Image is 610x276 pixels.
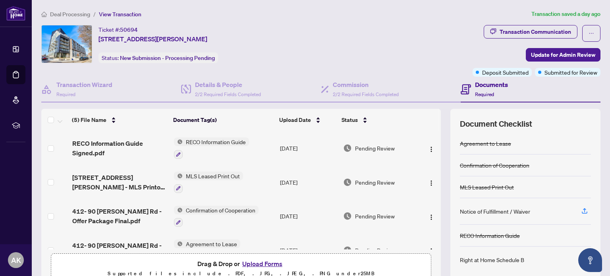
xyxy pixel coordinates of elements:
[72,173,168,192] span: [STREET_ADDRESS][PERSON_NAME] - MLS Printout Leased.pdf
[50,11,90,18] span: Deal Processing
[475,91,494,97] span: Required
[174,137,249,159] button: Status IconRECO Information Guide
[589,31,594,36] span: ellipsis
[174,239,183,248] img: Status Icon
[531,48,595,61] span: Update for Admin Review
[460,139,511,148] div: Agreement to Lease
[428,248,434,254] img: Logo
[425,176,438,189] button: Logo
[6,6,25,21] img: logo
[99,11,141,18] span: View Transaction
[355,246,395,255] span: Pending Review
[72,207,168,226] span: 412- 90 [PERSON_NAME] Rd - Offer Package Final.pdf
[342,116,358,124] span: Status
[544,68,597,77] span: Submitted for Review
[425,210,438,222] button: Logo
[460,118,532,129] span: Document Checklist
[343,144,352,152] img: Document Status
[11,255,21,266] span: AK
[195,80,261,89] h4: Details & People
[428,180,434,186] img: Logo
[120,54,215,62] span: New Submission - Processing Pending
[240,259,285,269] button: Upload Forms
[428,214,434,220] img: Logo
[56,80,112,89] h4: Transaction Wizard
[460,183,514,191] div: MLS Leased Print Out
[343,246,352,255] img: Document Status
[183,239,240,248] span: Agreement to Lease
[174,172,243,193] button: Status IconMLS Leased Print Out
[277,199,340,234] td: [DATE]
[174,137,183,146] img: Status Icon
[425,142,438,154] button: Logo
[174,206,259,227] button: Status IconConfirmation of Cooperation
[72,241,168,260] span: 412- 90 [PERSON_NAME] Rd - Offer Package Final.pdf
[72,116,106,124] span: (5) File Name
[98,25,138,34] div: Ticket #:
[98,34,207,44] span: [STREET_ADDRESS][PERSON_NAME]
[428,146,434,152] img: Logo
[277,131,340,165] td: [DATE]
[174,239,240,261] button: Status IconAgreement to Lease
[460,255,524,264] div: Right at Home Schedule B
[276,109,338,131] th: Upload Date
[174,206,183,214] img: Status Icon
[42,25,92,63] img: IMG-E12290515_1.jpg
[277,165,340,199] td: [DATE]
[120,26,138,33] span: 50694
[343,212,352,220] img: Document Status
[355,144,395,152] span: Pending Review
[183,137,249,146] span: RECO Information Guide
[93,10,96,19] li: /
[277,233,340,267] td: [DATE]
[475,80,508,89] h4: Documents
[183,172,243,180] span: MLS Leased Print Out
[56,91,75,97] span: Required
[460,207,530,216] div: Notice of Fulfillment / Waiver
[279,116,311,124] span: Upload Date
[343,178,352,187] img: Document Status
[460,161,529,170] div: Confirmation of Cooperation
[98,52,218,63] div: Status:
[69,109,170,131] th: (5) File Name
[355,212,395,220] span: Pending Review
[578,248,602,272] button: Open asap
[333,91,399,97] span: 2/2 Required Fields Completed
[333,80,399,89] h4: Commission
[460,231,520,240] div: RECO Information Guide
[174,172,183,180] img: Status Icon
[197,259,285,269] span: Drag & Drop or
[195,91,261,97] span: 2/2 Required Fields Completed
[531,10,600,19] article: Transaction saved a day ago
[170,109,276,131] th: Document Tag(s)
[425,244,438,257] button: Logo
[484,25,577,39] button: Transaction Communication
[41,12,47,17] span: home
[338,109,417,131] th: Status
[183,206,259,214] span: Confirmation of Cooperation
[500,25,571,38] div: Transaction Communication
[72,139,168,158] span: RECO Information Guide Signed.pdf
[482,68,529,77] span: Deposit Submitted
[526,48,600,62] button: Update for Admin Review
[355,178,395,187] span: Pending Review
